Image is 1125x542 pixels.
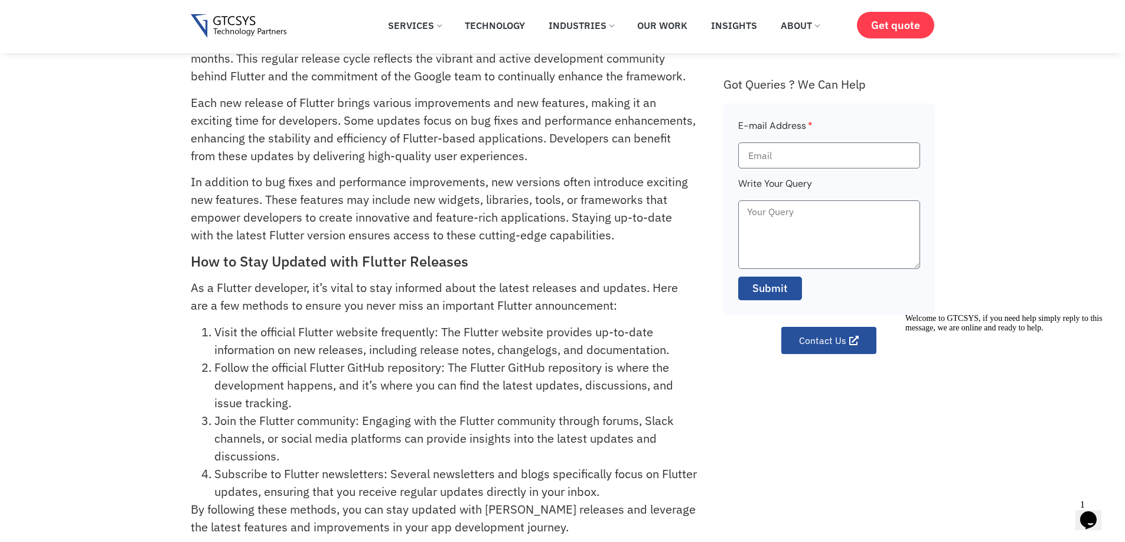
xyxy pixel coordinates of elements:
[191,501,697,536] p: By following these methods, you can stay updated with [PERSON_NAME] releases and leverage the lat...
[191,32,697,85] p: Flutter is well-known for its frequent updates and new versions, released every two to three mont...
[738,142,920,168] input: Email
[781,327,876,354] a: Contact Us
[628,12,696,38] a: Our Work
[772,12,828,38] a: About
[738,118,813,142] label: E-mail Address
[1075,495,1113,530] iframe: chat widget
[752,281,788,296] span: Submit
[738,118,920,308] form: Faq Form
[5,5,202,23] span: Welcome to GTCSYS, if you need help simply reply to this message, we are online and ready to help.
[214,465,697,501] li: Subscribe to Flutter newsletters: Several newsletters and blogs specifically focus on Flutter upd...
[191,279,697,314] p: As a Flutter developer, it’s vital to stay informed about the latest releases and updates. Here a...
[191,173,697,244] p: In addition to bug fixes and performance improvements, new versions often introduce exciting new ...
[738,277,802,300] button: Submit
[191,14,287,38] img: Gtcsys logo
[901,309,1113,489] iframe: chat widget
[871,19,920,31] span: Get quote
[456,12,534,38] a: Technology
[702,12,766,38] a: Insights
[214,323,697,359] li: Visit the official Flutter website frequently: The Flutter website provides up-to-date informatio...
[723,77,935,92] div: Got Queries ? We Can Help
[799,336,846,345] span: Contact Us
[379,12,450,38] a: Services
[738,176,812,200] label: Write Your Query
[214,359,697,412] li: Follow the official Flutter GitHub repository: The Flutter GitHub repository is where the develop...
[214,412,697,465] li: Join the Flutter community: Engaging with the Flutter community through forums, Slack channels, o...
[191,94,697,165] p: Each new release of Flutter brings various improvements and new features, making it an exciting t...
[5,5,217,24] div: Welcome to GTCSYS, if you need help simply reply to this message, we are online and ready to help.
[857,12,934,38] a: Get quote
[191,253,697,270] h2: How to Stay Updated with Flutter Releases
[540,12,622,38] a: Industries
